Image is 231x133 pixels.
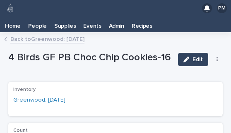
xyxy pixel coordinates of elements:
[51,17,80,32] a: Supplies
[8,52,171,64] p: 4 Birds GF PB Choc Chip Cookies-16
[28,17,47,30] p: People
[54,17,76,30] p: Supplies
[83,17,101,30] p: Events
[5,3,16,14] img: 80hjoBaRqlyywVK24fQd
[105,17,128,32] a: Admin
[79,17,105,32] a: Events
[178,53,208,66] button: Edit
[10,34,84,43] a: Back toGreenwood: [DATE]
[109,17,124,30] p: Admin
[13,96,65,104] a: Greenwood: [DATE]
[5,17,21,30] p: Home
[128,17,156,32] a: Recipes
[24,17,51,32] a: People
[13,87,36,92] span: Inventory
[13,128,28,133] span: Count
[1,17,24,32] a: Home
[132,17,152,30] p: Recipes
[217,3,227,13] div: PM
[192,57,203,62] span: Edit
